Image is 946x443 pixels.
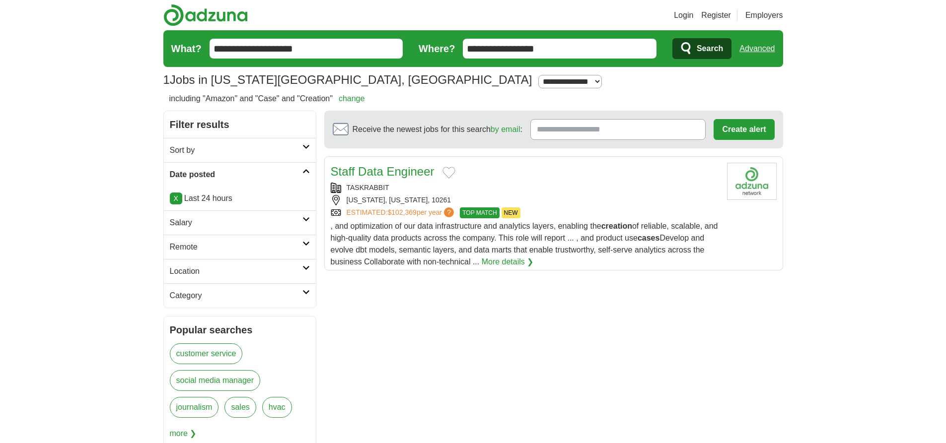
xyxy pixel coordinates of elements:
a: More details ❯ [482,256,534,268]
label: What? [171,41,202,56]
h2: Sort by [170,144,302,156]
span: , and optimization of our data infrastructure and analytics layers, enabling the of reliable, sca... [331,222,718,266]
a: Date posted [164,162,316,187]
h2: Category [170,290,302,302]
a: X [170,192,182,204]
a: Advanced [739,39,775,59]
h1: Jobs in [US_STATE][GEOGRAPHIC_DATA], [GEOGRAPHIC_DATA] [163,73,532,86]
button: Search [672,38,731,59]
a: Login [674,9,693,21]
a: Salary [164,210,316,235]
div: TASKRABBIT [331,183,719,193]
strong: creation [601,222,632,230]
button: Create alert [714,119,774,140]
span: Receive the newest jobs for this search : [353,124,522,135]
p: Last 24 hours [170,192,310,204]
a: Sort by [164,138,316,162]
span: TOP MATCH [460,207,499,218]
img: Company logo [727,163,777,200]
a: Category [164,283,316,308]
label: Where? [419,41,455,56]
h2: Filter results [164,111,316,138]
button: Add to favorite jobs [442,167,455,179]
a: journalism [170,397,219,418]
a: hvac [262,397,292,418]
a: social media manager [170,370,261,391]
a: customer service [170,343,243,364]
a: ESTIMATED:$102,369per year? [347,207,456,218]
a: sales [224,397,256,418]
span: NEW [502,207,520,218]
a: Employers [745,9,783,21]
span: $102,369 [387,208,416,216]
span: ? [444,207,454,217]
a: change [339,94,365,103]
h2: including "Amazon" and "Case" and "Creation" [169,93,365,105]
h2: Remote [170,241,302,253]
img: Adzuna logo [163,4,248,26]
span: 1 [163,71,170,89]
h2: Location [170,265,302,277]
h2: Popular searches [170,322,310,337]
h2: Date posted [170,169,302,181]
span: Search [697,39,723,59]
h2: Salary [170,217,302,229]
div: [US_STATE], [US_STATE], 10261 [331,195,719,205]
a: Staff Data Engineer [331,165,435,178]
a: Remote [164,235,316,259]
a: Location [164,259,316,283]
a: Register [701,9,731,21]
a: by email [491,125,520,133]
strong: cases [638,234,660,242]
